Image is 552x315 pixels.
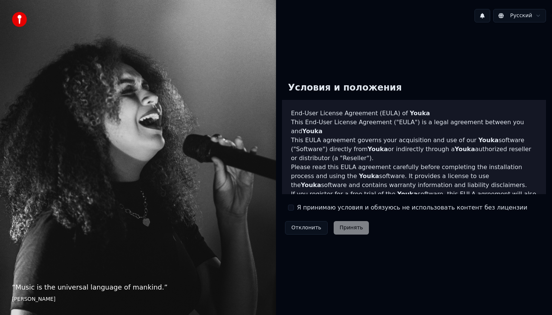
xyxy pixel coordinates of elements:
span: Youka [397,190,418,198]
h3: End-User License Agreement (EULA) of [291,109,537,118]
span: Youka [478,137,498,144]
p: If you register for a free trial of the software, this EULA agreement will also govern that trial... [291,190,537,226]
span: Youka [301,181,321,189]
p: This EULA agreement governs your acquisition and use of our software ("Software") directly from o... [291,136,537,163]
span: Youka [410,110,430,117]
span: Youka [368,146,388,153]
footer: [PERSON_NAME] [12,296,264,303]
div: Условия и положения [282,76,408,100]
p: “ Music is the universal language of mankind. ” [12,282,264,293]
img: youka [12,12,27,27]
span: Youka [302,128,322,135]
p: Please read this EULA agreement carefully before completing the installation process and using th... [291,163,537,190]
span: Youka [455,146,475,153]
button: Отклонить [285,221,328,235]
label: Я принимаю условия и обязуюсь не использовать контент без лицензии [297,203,527,212]
span: Youka [359,172,379,180]
p: This End-User License Agreement ("EULA") is a legal agreement between you and [291,118,537,136]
